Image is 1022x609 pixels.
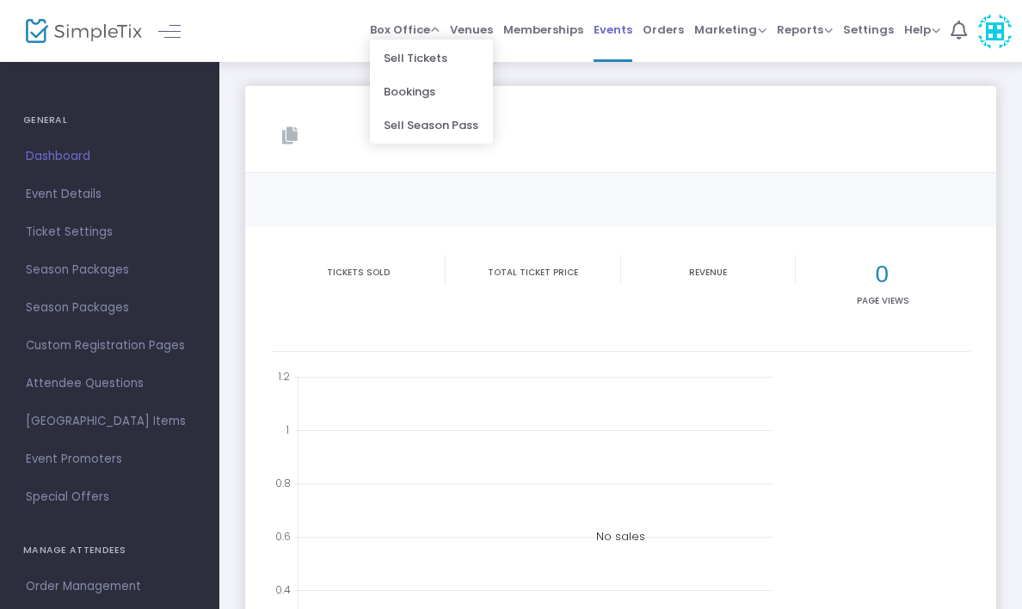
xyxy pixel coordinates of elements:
span: Event Promoters [26,448,194,471]
span: Venues [450,8,493,52]
span: Attendee Questions [26,372,194,395]
li: Sell Season Pass [370,108,493,142]
span: Reports [777,22,833,38]
span: Dashboard [26,145,194,168]
h4: GENERAL [23,103,196,138]
span: Box Office [370,22,440,38]
span: Marketing [694,22,766,38]
p: Total Ticket Price [449,266,616,279]
span: Custom Registration Pages [26,335,194,357]
span: Event Details [26,183,194,206]
span: Events [594,8,632,52]
span: Help [904,22,940,38]
p: Tickets sold [274,266,441,279]
span: Order Management [26,575,194,598]
li: Bookings [370,75,493,108]
span: Season Packages [26,297,194,319]
p: Page Views [799,294,967,307]
span: Memberships [503,8,583,52]
span: Special Offers [26,486,194,508]
p: Revenue [625,266,791,279]
span: Ticket Settings [26,221,194,243]
li: Sell Tickets [370,41,493,75]
h4: MANAGE ATTENDEES [23,533,196,568]
span: Settings [843,8,894,52]
h2: 0 [799,260,967,289]
span: [GEOGRAPHIC_DATA] Items [26,410,194,433]
span: Season Packages [26,259,194,281]
span: Orders [643,8,684,52]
